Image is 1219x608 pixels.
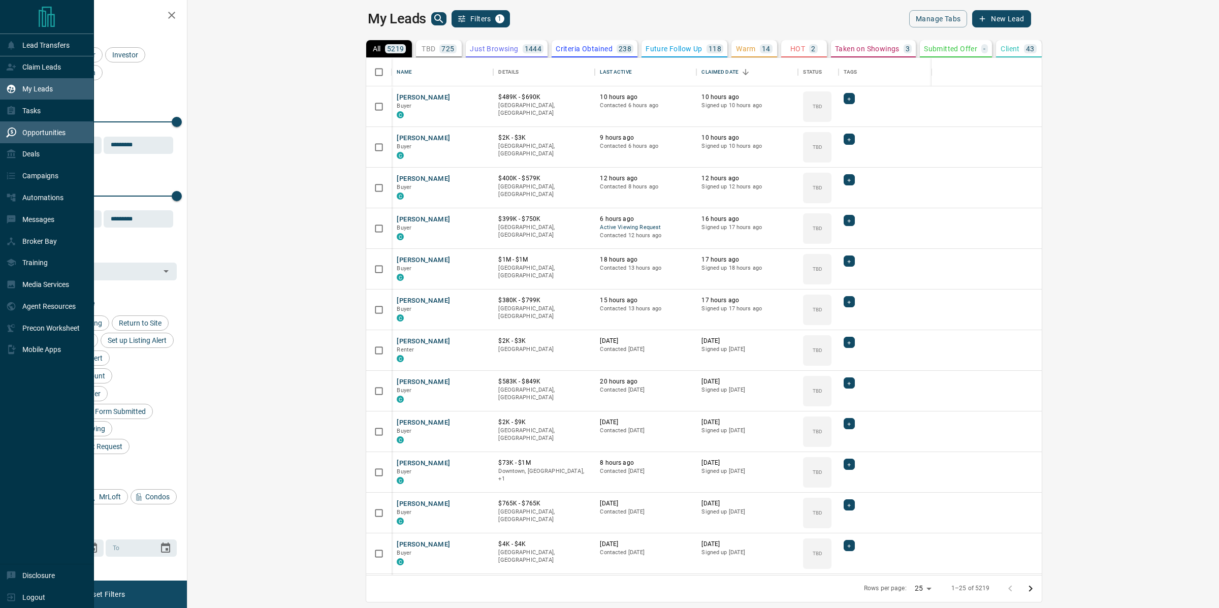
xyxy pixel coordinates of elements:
h2: Filters [33,10,177,22]
p: Signed up 18 hours ago [701,264,793,272]
button: Reset Filters [77,586,132,603]
div: + [844,174,854,185]
div: + [844,255,854,267]
div: Last Active [600,58,631,86]
div: condos.ca [397,274,404,281]
div: condos.ca [397,518,404,525]
p: 1444 [525,45,542,52]
div: Claimed Date [701,58,739,86]
button: Go to next page [1020,579,1041,599]
p: [DATE] [600,499,691,508]
div: Last Active [595,58,696,86]
p: Submitted Offer [924,45,977,52]
div: + [844,93,854,104]
p: Contacted [DATE] [600,345,691,354]
p: [GEOGRAPHIC_DATA], [GEOGRAPHIC_DATA] [498,142,590,158]
div: Set up Listing Alert [101,333,174,348]
p: Contacted 8 hours ago [600,183,691,191]
p: [DATE] [701,459,793,467]
p: 2 [811,45,815,52]
div: Condos [131,489,177,504]
span: Buyer [397,103,411,109]
p: 9 hours ago [600,134,691,142]
button: Filters1 [452,10,510,27]
p: TBD [813,468,822,476]
span: 1 [496,15,503,22]
p: 3 [906,45,910,52]
div: MrLoft [84,489,128,504]
div: Tags [844,58,857,86]
p: $73K - $1M [498,459,590,467]
p: Signed up 17 hours ago [701,305,793,313]
button: Sort [739,65,753,79]
p: TBD [813,387,822,395]
p: Signed up 12 hours ago [701,183,793,191]
div: + [844,337,854,348]
p: 17 hours ago [701,296,793,305]
div: + [844,499,854,510]
button: [PERSON_NAME] [397,174,450,184]
p: TBD [813,509,822,517]
span: Buyer [397,428,411,434]
p: [DATE] [701,540,793,549]
span: + [847,378,851,388]
button: [PERSON_NAME] [397,459,450,468]
span: + [847,134,851,144]
p: Signed up 10 hours ago [701,142,793,150]
p: TBD [813,184,822,191]
p: $583K - $849K [498,377,590,386]
button: [PERSON_NAME] [397,418,450,428]
p: Signed up [DATE] [701,549,793,557]
p: Contacted 13 hours ago [600,305,691,313]
p: [GEOGRAPHIC_DATA], [GEOGRAPHIC_DATA] [498,549,590,564]
p: [DATE] [701,418,793,427]
p: [DATE] [701,337,793,345]
button: [PERSON_NAME] [397,134,450,143]
span: Set up Listing Alert [104,336,170,344]
p: 17 hours ago [701,255,793,264]
span: Condos [142,493,173,501]
p: 18 hours ago [600,255,691,264]
p: [DATE] [701,499,793,508]
div: condos.ca [397,152,404,159]
p: Contacted 13 hours ago [600,264,691,272]
p: 238 [619,45,631,52]
span: Buyer [397,550,411,556]
p: TBD [813,265,822,273]
p: TBD [813,225,822,232]
p: [GEOGRAPHIC_DATA], [GEOGRAPHIC_DATA] [498,386,590,402]
div: condos.ca [397,355,404,362]
div: + [844,377,854,389]
span: + [847,175,851,185]
span: Return to Site [115,319,165,327]
p: 10 hours ago [701,134,793,142]
p: 14 [762,45,771,52]
div: 25 [911,581,935,596]
p: $2K - $9K [498,418,590,427]
span: Buyer [397,387,411,394]
p: Criteria Obtained [556,45,613,52]
p: Future Follow Up [646,45,702,52]
div: + [844,540,854,551]
div: condos.ca [397,477,404,484]
div: + [844,215,854,226]
p: 20 hours ago [600,377,691,386]
span: Buyer [397,184,411,190]
div: Return to Site [112,315,169,331]
p: $400K - $579K [498,174,590,183]
button: Choose date [155,538,176,558]
span: Renter [397,346,414,353]
span: + [847,419,851,429]
p: [DATE] [600,337,691,345]
div: condos.ca [397,558,404,565]
p: Contacted 6 hours ago [600,102,691,110]
span: + [847,337,851,347]
p: 16 hours ago [701,215,793,223]
p: Signed up [DATE] [701,508,793,516]
div: condos.ca [397,396,404,403]
span: Buyer [397,468,411,475]
p: Signed up 17 hours ago [701,223,793,232]
span: + [847,459,851,469]
span: Buyer [397,509,411,516]
button: Open [159,264,173,278]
